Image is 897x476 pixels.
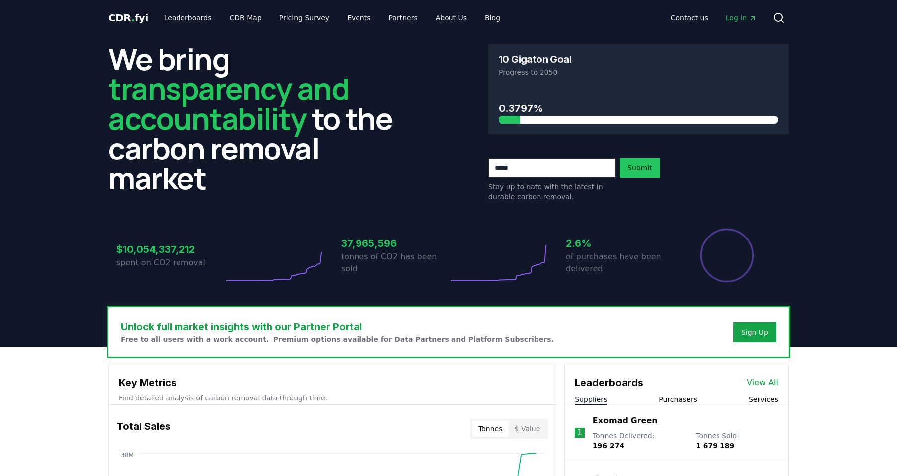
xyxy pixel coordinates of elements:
[119,375,546,390] h3: Key Metrics
[339,9,378,27] a: Events
[499,54,571,64] h3: 10 Gigaton Goal
[121,334,554,344] p: Free to all users with a work account. Premium options available for Data Partners and Platform S...
[381,9,426,27] a: Partners
[593,442,624,450] span: 196 274
[499,101,778,116] h3: 0.3797%
[108,68,349,139] span: transparency and accountability
[620,158,660,178] button: Submit
[108,12,148,24] span: CDR fyi
[271,9,337,27] a: Pricing Survey
[747,377,778,389] a: View All
[593,431,686,451] p: Tonnes Delivered :
[663,9,716,27] a: Contact us
[156,9,508,27] nav: Main
[566,251,673,275] p: of purchases have been delivered
[341,251,448,275] p: tonnes of CO2 has been sold
[119,393,546,403] p: Find detailed analysis of carbon removal data through time.
[488,182,616,202] p: Stay up to date with the latest in durable carbon removal.
[121,319,554,334] h3: Unlock full market insights with our Partner Portal
[718,9,765,27] a: Log in
[699,228,755,283] div: Percentage of sales delivered
[726,13,757,23] span: Log in
[116,242,224,257] h3: $10,054,337,212
[696,442,734,450] span: 1 679 189
[477,9,508,27] a: Blog
[121,452,134,459] tspan: 38M
[577,427,582,439] p: 1
[117,419,171,439] h3: Total Sales
[499,67,778,77] p: Progress to 2050
[341,236,448,251] h3: 37,965,596
[749,395,778,404] button: Services
[663,9,765,27] nav: Main
[222,9,269,27] a: CDR Map
[156,9,220,27] a: Leaderboards
[428,9,475,27] a: About Us
[108,11,148,25] a: CDR.fyi
[108,44,409,193] h2: We bring to the carbon removal market
[696,431,778,451] p: Tonnes Sold :
[131,12,135,24] span: .
[741,327,768,337] a: Sign Up
[659,395,697,404] button: Purchasers
[509,421,546,437] button: $ Value
[116,257,224,269] p: spent on CO2 removal
[593,415,658,427] a: Exomad Green
[566,236,673,251] h3: 2.6%
[575,395,607,404] button: Suppliers
[733,322,776,342] button: Sign Up
[472,421,508,437] button: Tonnes
[575,375,643,390] h3: Leaderboards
